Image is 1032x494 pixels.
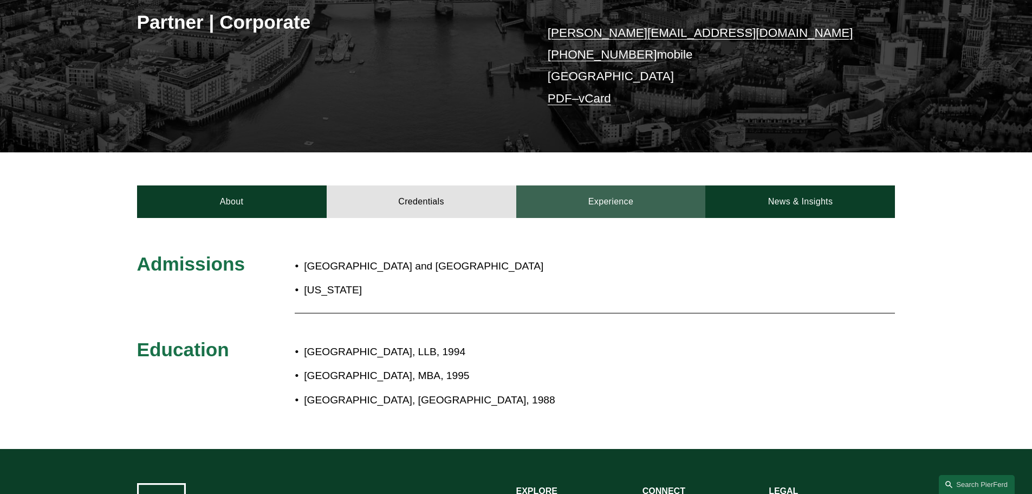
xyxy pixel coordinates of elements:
[579,92,611,105] a: vCard
[516,185,706,218] a: Experience
[548,92,572,105] a: PDF
[304,281,579,300] p: [US_STATE]
[137,339,229,360] span: Education
[137,185,327,218] a: About
[327,185,516,218] a: Credentials
[705,185,895,218] a: News & Insights
[548,48,657,61] a: [PHONE_NUMBER]
[304,343,800,362] p: [GEOGRAPHIC_DATA], LLB, 1994
[137,10,516,34] h3: Partner | Corporate
[939,475,1015,494] a: Search this site
[304,257,579,276] p: [GEOGRAPHIC_DATA] and [GEOGRAPHIC_DATA]
[304,367,800,386] p: [GEOGRAPHIC_DATA], MBA, 1995
[304,391,800,410] p: [GEOGRAPHIC_DATA], [GEOGRAPHIC_DATA], 1988
[137,253,245,274] span: Admissions
[548,22,864,110] p: mobile [GEOGRAPHIC_DATA] –
[548,26,853,40] a: [PERSON_NAME][EMAIL_ADDRESS][DOMAIN_NAME]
